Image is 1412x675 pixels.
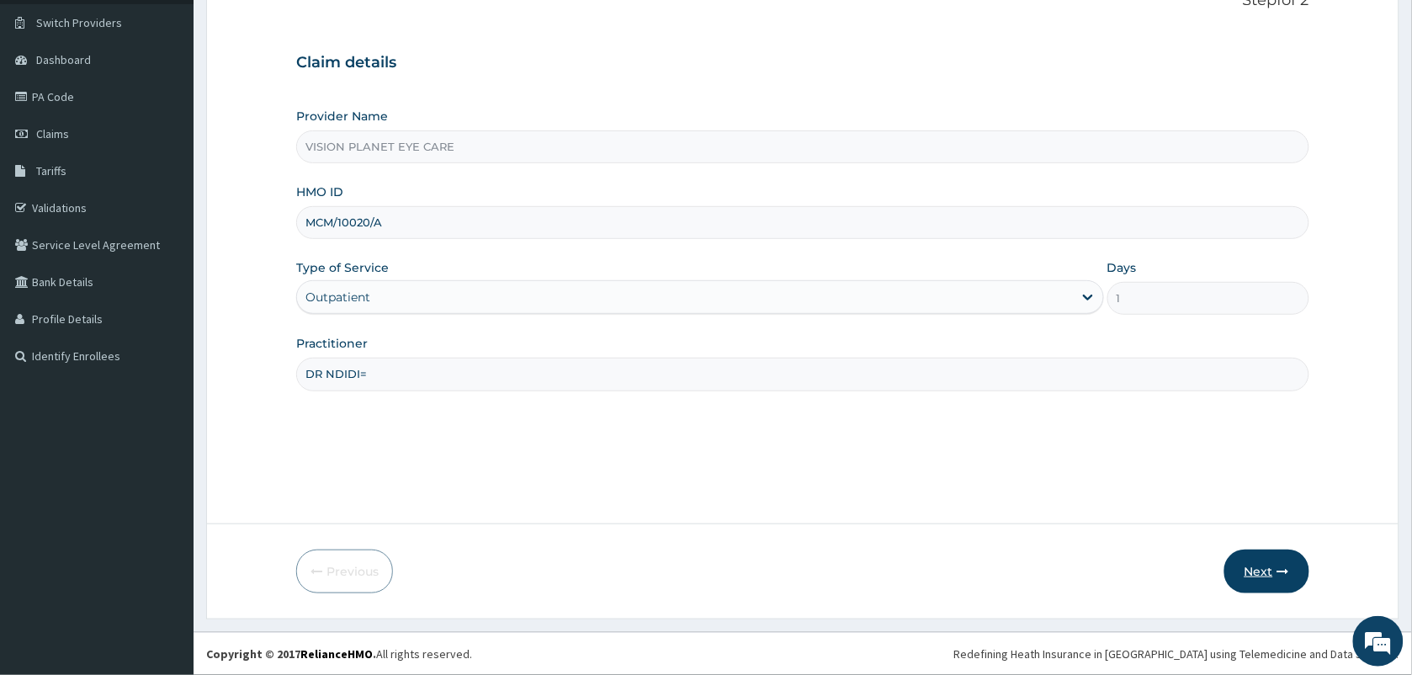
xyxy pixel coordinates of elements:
[954,646,1399,662] div: Redefining Heath Insurance in [GEOGRAPHIC_DATA] using Telemedicine and Data Science!
[296,108,388,125] label: Provider Name
[296,550,393,593] button: Previous
[36,126,69,141] span: Claims
[36,163,66,178] span: Tariffs
[31,84,68,126] img: d_794563401_company_1708531726252_794563401
[296,183,343,200] label: HMO ID
[276,8,316,49] div: Minimize live chat window
[296,54,1309,72] h3: Claim details
[296,259,389,276] label: Type of Service
[88,94,283,116] div: Chat with us now
[36,15,122,30] span: Switch Providers
[36,52,91,67] span: Dashboard
[194,632,1412,675] footer: All rights reserved.
[305,289,370,306] div: Outpatient
[1224,550,1309,593] button: Next
[8,460,321,518] textarea: Type your message and hit 'Enter'
[296,358,1309,391] input: Enter Name
[98,212,232,382] span: We're online!
[206,646,376,662] strong: Copyright © 2017 .
[296,206,1309,239] input: Enter HMO ID
[300,646,373,662] a: RelianceHMO
[1107,259,1137,276] label: Days
[296,335,368,352] label: Practitioner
